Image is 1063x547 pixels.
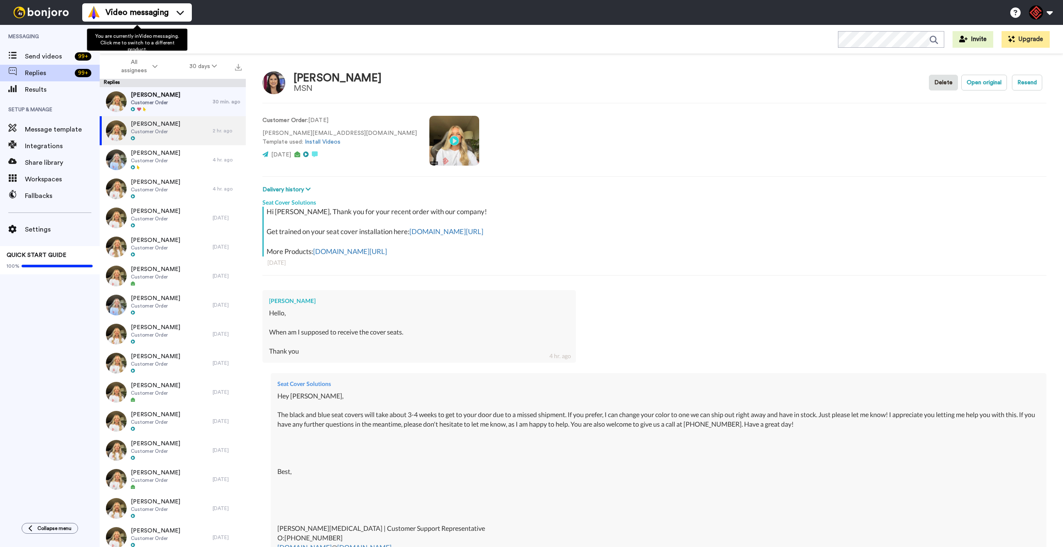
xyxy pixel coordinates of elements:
[213,186,242,192] div: 4 hr. ago
[100,232,246,261] a: [PERSON_NAME]Customer Order[DATE]
[131,120,180,128] span: [PERSON_NAME]
[131,91,180,99] span: [PERSON_NAME]
[106,324,127,344] img: 96e7cb33-0ad0-4b88-82f8-5b0011c9af66-thumb.jpg
[271,152,291,158] span: [DATE]
[100,378,246,407] a: [PERSON_NAME]Customer Order[DATE]
[213,418,242,425] div: [DATE]
[262,117,307,123] strong: Customer Order
[106,295,127,315] img: 69cb5289-6f68-4c42-9f23-daf942cf1056-thumb.jpg
[1012,75,1042,90] button: Resend
[294,72,382,84] div: [PERSON_NAME]
[100,494,246,523] a: [PERSON_NAME]Customer Order[DATE]
[131,477,180,484] span: Customer Order
[75,52,91,61] div: 99 +
[100,145,246,174] a: [PERSON_NAME]Customer Order4 hr. ago
[131,294,180,303] span: [PERSON_NAME]
[131,149,180,157] span: [PERSON_NAME]
[213,127,242,134] div: 2 hr. ago
[305,139,340,145] a: Install Videos
[25,125,100,134] span: Message template
[235,64,242,71] img: export.svg
[262,116,417,125] p: : [DATE]
[131,498,180,506] span: [PERSON_NAME]
[100,291,246,320] a: [PERSON_NAME]Customer Order[DATE]
[213,447,242,454] div: [DATE]
[213,476,242,483] div: [DATE]
[25,51,71,61] span: Send videos
[131,99,180,106] span: Customer Order
[549,352,571,360] div: 4 hr. ago
[100,87,246,116] a: [PERSON_NAME]Customer Order30 min. ago
[213,505,242,512] div: [DATE]
[213,98,242,105] div: 30 min. ago
[409,227,483,236] a: [DOMAIN_NAME][URL]
[100,79,246,87] div: Replies
[131,207,180,215] span: [PERSON_NAME]
[7,252,66,258] span: QUICK START GUIDE
[269,308,569,356] div: Hello, When am I supposed to receive the cover seats. Thank you
[262,185,313,194] button: Delivery history
[131,303,180,309] span: Customer Order
[25,85,100,95] span: Results
[174,59,233,74] button: 30 days
[106,237,127,257] img: 5921c57c-d912-45fb-99d0-ebe8e6ed9a37-thumb.jpg
[131,273,180,280] span: Customer Order
[22,523,78,534] button: Collapse menu
[87,6,100,19] img: vm-color.svg
[213,273,242,279] div: [DATE]
[100,349,246,378] a: [PERSON_NAME]Customer Order[DATE]
[213,215,242,221] div: [DATE]
[213,156,242,163] div: 4 hr. ago
[131,506,180,513] span: Customer Order
[131,244,180,251] span: Customer Order
[106,149,127,170] img: 654933cc-dacb-4231-b564-02dfa2f0c855-thumb.jpg
[131,128,180,135] span: Customer Order
[953,31,993,48] button: Invite
[100,436,246,465] a: [PERSON_NAME]Customer Order[DATE]
[100,203,246,232] a: [PERSON_NAME]Customer Order[DATE]
[131,352,180,361] span: [PERSON_NAME]
[131,419,180,425] span: Customer Order
[100,407,246,436] a: [PERSON_NAME]Customer Order[DATE]
[95,34,179,52] span: You are currently in Video messaging . Click me to switch to a different product.
[131,381,180,390] span: [PERSON_NAME]
[37,525,71,532] span: Collapse menu
[213,331,242,337] div: [DATE]
[25,225,100,234] span: Settings
[106,266,127,286] img: 3d5c8ce4-51f4-4b56-a874-141fb3aa49ed-thumb.jpg
[961,75,1007,90] button: Open original
[106,353,127,374] img: be767059-a3c9-4639-ac7a-c5fb3334f861-thumb.jpg
[106,120,127,141] img: 57b2b76f-255b-4d0f-ab7a-9db47b412f13-thumb.jpg
[101,55,174,78] button: All assignees
[213,244,242,250] div: [DATE]
[25,191,100,201] span: Fallbacks
[131,323,180,332] span: [PERSON_NAME]
[131,215,180,222] span: Customer Order
[100,116,246,145] a: [PERSON_NAME]Customer Order2 hr. ago
[106,440,127,461] img: b7f6ba53-0367-41dc-a25e-fd20a2578b64-thumb.jpg
[100,174,246,203] a: [PERSON_NAME]Customer Order4 hr. ago
[213,389,242,396] div: [DATE]
[10,7,72,18] img: bj-logo-header-white.svg
[25,158,100,168] span: Share library
[269,297,569,305] div: [PERSON_NAME]
[131,527,180,535] span: [PERSON_NAME]
[131,440,180,448] span: [PERSON_NAME]
[75,69,91,77] div: 99 +
[929,75,958,90] button: Delete
[106,469,127,490] img: 33fd687a-a5bd-4596-9c58-d11a5fe506fd-thumb.jpg
[131,390,180,396] span: Customer Order
[25,68,71,78] span: Replies
[262,194,1046,207] div: Seat Cover Solutions
[117,58,151,75] span: All assignees
[313,247,387,256] a: [DOMAIN_NAME][URL]
[106,91,127,112] img: df15f537-7590-4922-902a-a0f9944ab2ee-thumb.jpg
[25,141,100,151] span: Integrations
[131,469,180,477] span: [PERSON_NAME]
[213,302,242,308] div: [DATE]
[277,380,1040,388] div: Seat Cover Solutions
[131,332,180,338] span: Customer Order
[267,259,1041,267] div: [DATE]
[131,535,180,542] span: Customer Order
